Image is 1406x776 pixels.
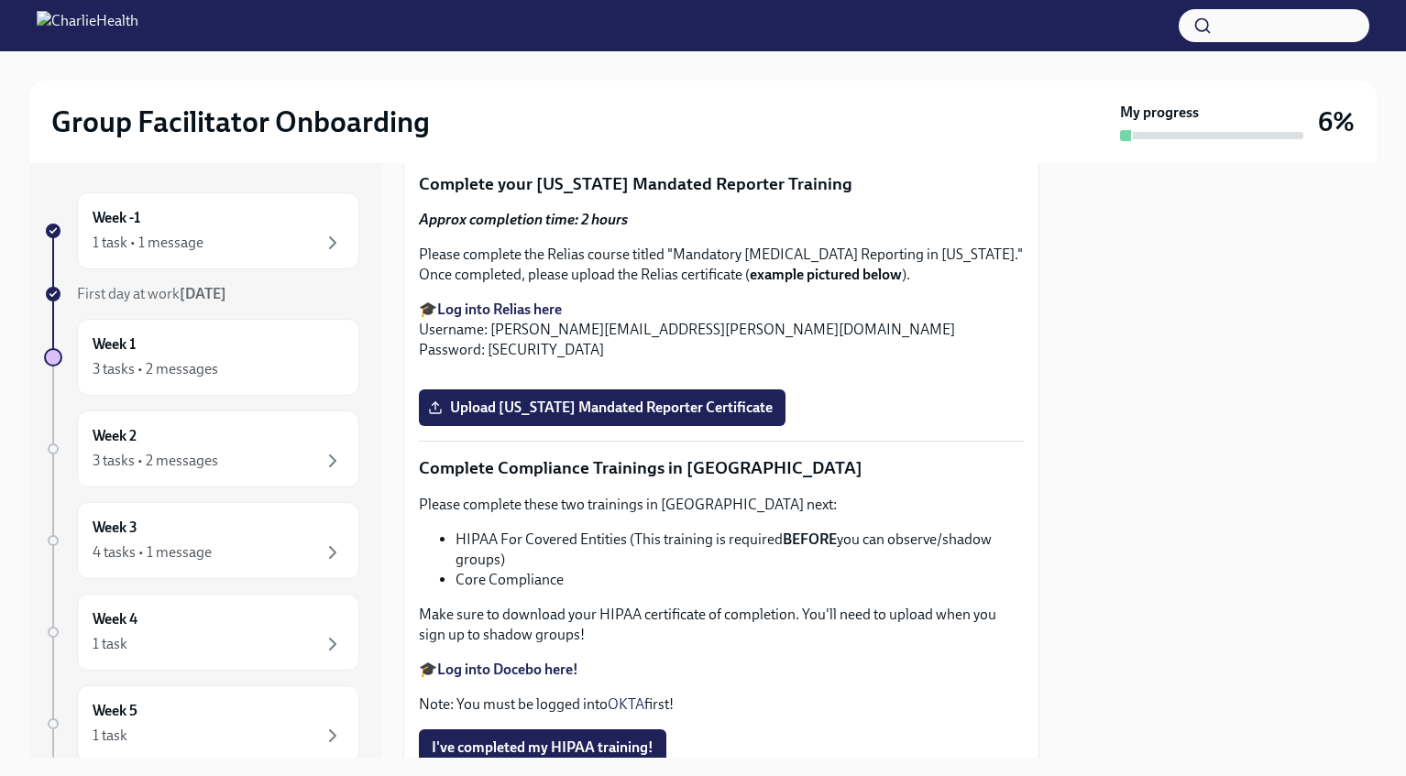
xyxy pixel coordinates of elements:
span: I've completed my HIPAA training! [432,738,654,757]
a: Week 13 tasks • 2 messages [44,319,359,396]
a: Log into Relias here [437,301,562,318]
h2: Group Facilitator Onboarding [51,104,430,140]
h6: Week 3 [93,518,137,538]
li: Core Compliance [456,570,1024,590]
p: Note: You must be logged into first! [419,694,1024,715]
label: Upload [US_STATE] Mandated Reporter Certificate [419,389,785,426]
p: Complete Compliance Trainings in [GEOGRAPHIC_DATA] [419,456,1024,480]
div: 3 tasks • 2 messages [93,359,218,379]
strong: Approx completion time: 2 hours [419,211,628,228]
a: Week 51 task [44,685,359,762]
strong: BEFORE [783,530,837,548]
a: Week 23 tasks • 2 messages [44,410,359,487]
li: HIPAA For Covered Entities (This training is required you can observe/shadow groups) [456,530,1024,570]
p: Make sure to download your HIPAA certificate of completion. You'll need to upload when you sign u... [419,605,1024,645]
h6: Week 4 [93,609,137,629]
a: Week -11 task • 1 message [44,192,359,269]
div: 1 task • 1 message [93,233,203,253]
h3: 6% [1318,105,1355,138]
a: OKTA [608,695,644,713]
span: Upload [US_STATE] Mandated Reporter Certificate [432,399,773,417]
strong: My progress [1120,103,1199,123]
img: CharlieHealth [37,11,138,40]
div: 1 task [93,634,127,654]
h6: Week 2 [93,426,137,446]
strong: [DATE] [180,285,226,302]
div: 4 tasks • 1 message [93,542,212,563]
div: 3 tasks • 2 messages [93,451,218,471]
p: 🎓 [419,660,1024,680]
div: 1 task [93,726,127,746]
span: First day at work [77,285,226,302]
a: Week 34 tasks • 1 message [44,502,359,579]
h6: Week 5 [93,701,137,721]
strong: example pictured below [750,266,902,283]
a: Log into Docebo here! [437,661,578,678]
a: First day at work[DATE] [44,284,359,304]
button: I've completed my HIPAA training! [419,729,666,766]
p: 🎓 Username: [PERSON_NAME][EMAIL_ADDRESS][PERSON_NAME][DOMAIN_NAME] Password: [SECURITY_DATA] [419,300,1024,360]
h6: Week -1 [93,208,140,228]
p: Please complete these two trainings in [GEOGRAPHIC_DATA] next: [419,495,1024,515]
p: Please complete the Relias course titled "Mandatory [MEDICAL_DATA] Reporting in [US_STATE]." Once... [419,245,1024,285]
a: Week 41 task [44,594,359,671]
h6: Week 1 [93,334,136,355]
p: Complete your [US_STATE] Mandated Reporter Training [419,172,1024,196]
